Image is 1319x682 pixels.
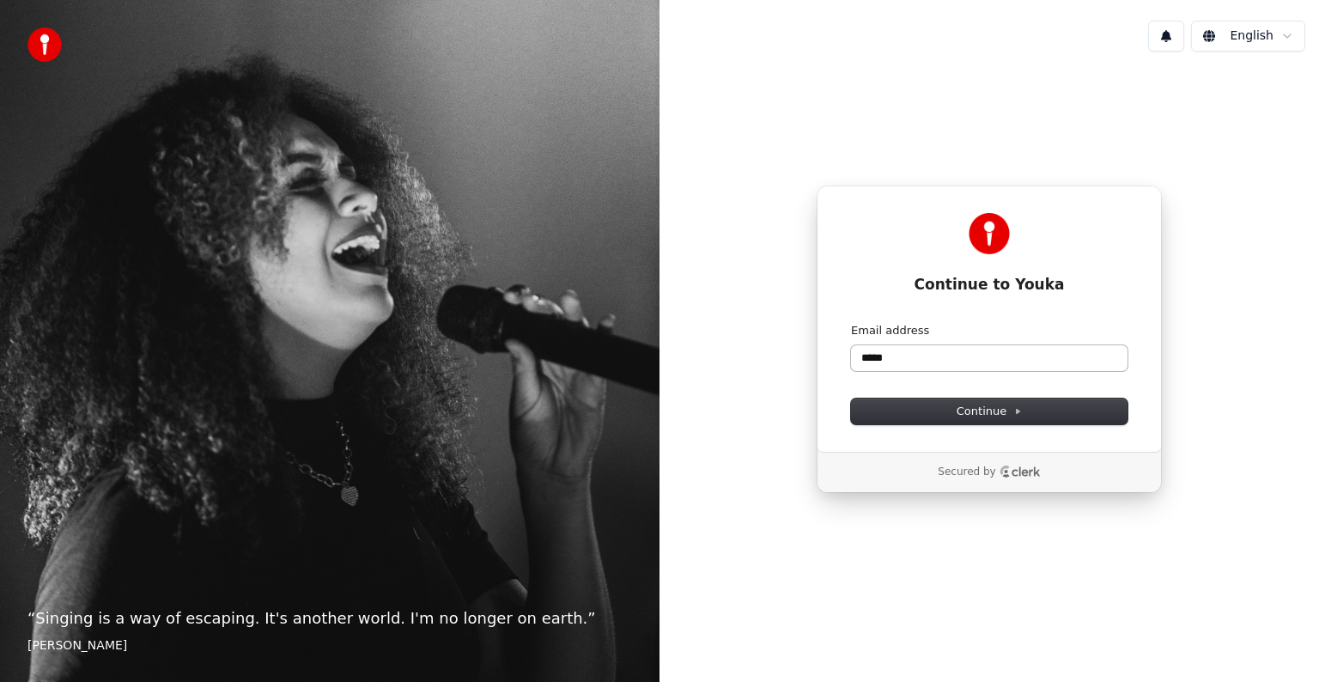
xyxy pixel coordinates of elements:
p: Secured by [938,466,995,479]
label: Email address [851,323,929,338]
p: “ Singing is a way of escaping. It's another world. I'm no longer on earth. ” [27,606,632,630]
img: youka [27,27,62,62]
img: Youka [969,213,1010,254]
a: Clerk logo [1000,466,1041,478]
button: Continue [851,399,1128,424]
span: Continue [957,404,1022,419]
footer: [PERSON_NAME] [27,637,632,655]
h1: Continue to Youka [851,275,1128,295]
